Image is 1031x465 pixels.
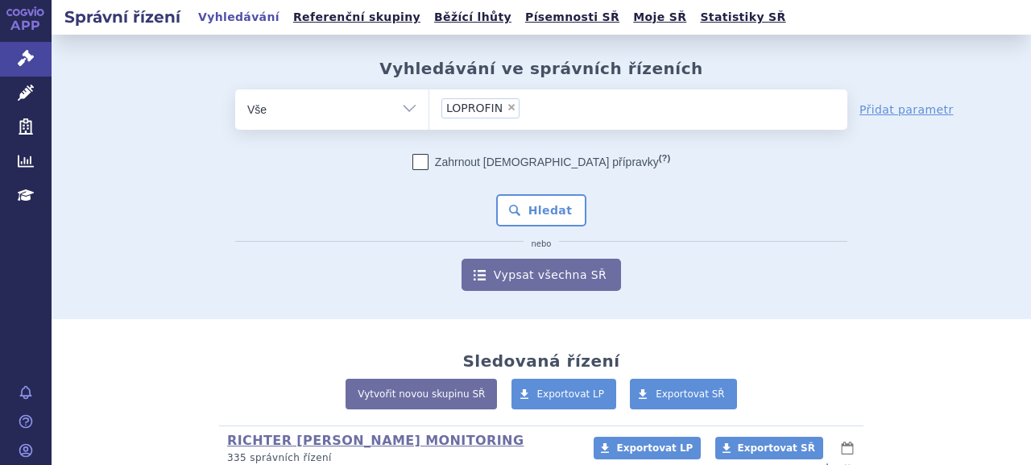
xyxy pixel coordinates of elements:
input: LOPROFIN [524,98,609,118]
a: Exportovat LP [511,379,617,409]
a: Běžící lhůty [429,6,516,28]
a: Vypsat všechna SŘ [462,259,621,291]
span: Exportovat LP [616,442,693,454]
a: Moje SŘ [628,6,691,28]
span: LOPROFIN [446,102,503,114]
a: RICHTER [PERSON_NAME] MONITORING [227,433,524,448]
a: Referenční skupiny [288,6,425,28]
a: Exportovat SŘ [630,379,737,409]
p: 335 správních řízení [227,451,573,465]
span: Exportovat SŘ [656,388,725,400]
a: Statistiky SŘ [695,6,790,28]
a: Exportovat SŘ [715,437,823,459]
a: Exportovat LP [594,437,701,459]
button: Hledat [496,194,587,226]
a: Vyhledávání [193,6,284,28]
a: Vytvořit novou skupinu SŘ [346,379,497,409]
h2: Správní řízení [52,6,193,28]
li: LOPROFIN [441,98,520,118]
span: Exportovat SŘ [738,442,815,454]
span: × [507,102,516,112]
h2: Sledovaná řízení [462,351,619,371]
a: Přidat parametr [859,102,954,118]
a: Písemnosti SŘ [520,6,624,28]
abbr: (?) [659,153,670,164]
label: Zahrnout [DEMOGRAPHIC_DATA] přípravky [412,154,670,170]
i: nebo [524,239,560,249]
button: lhůty [839,438,855,458]
span: Exportovat LP [537,388,605,400]
h2: Vyhledávání ve správních řízeních [379,59,703,78]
